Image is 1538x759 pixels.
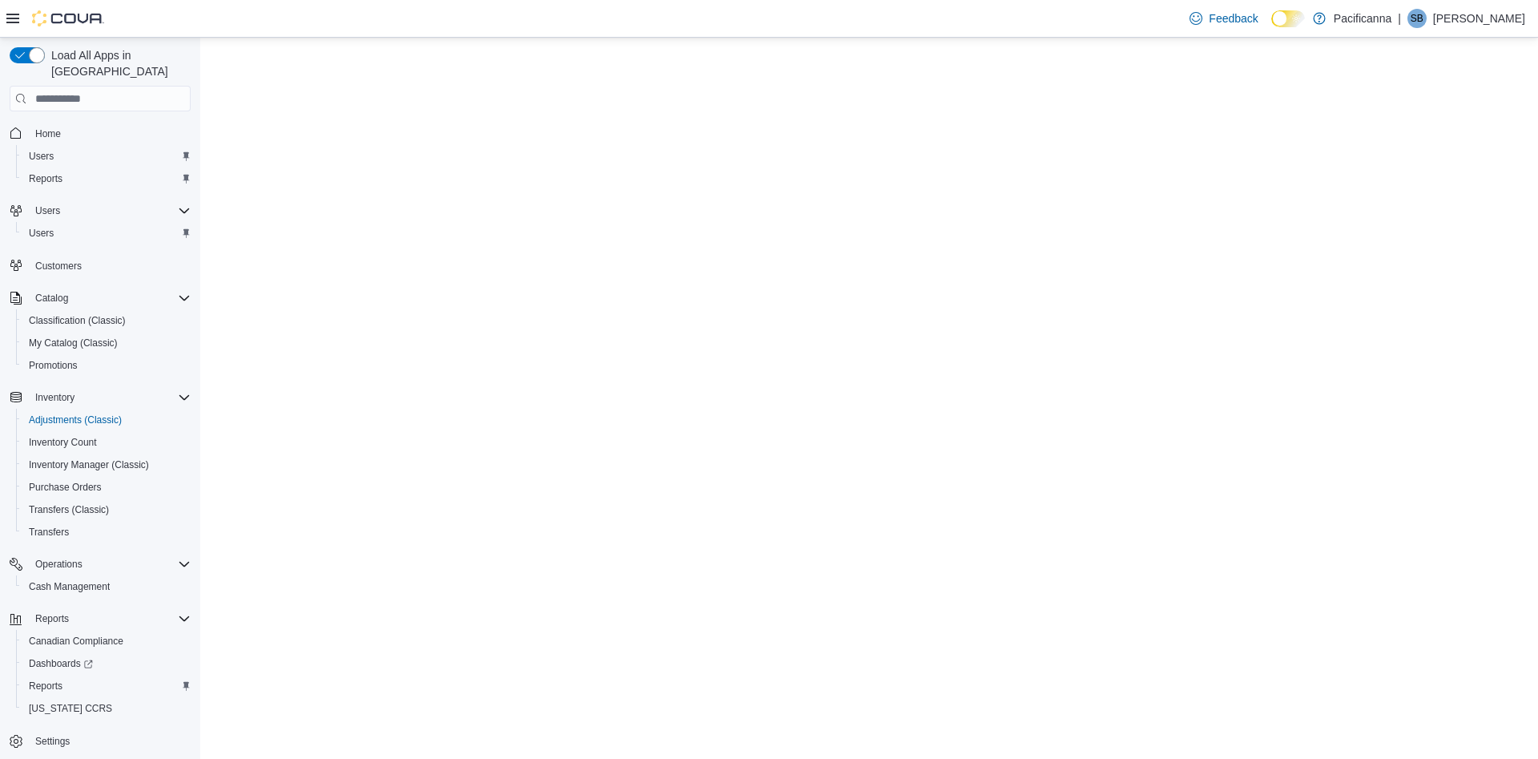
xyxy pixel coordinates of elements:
[16,145,197,168] button: Users
[22,523,191,542] span: Transfers
[29,227,54,240] span: Users
[22,699,191,718] span: Washington CCRS
[16,521,197,543] button: Transfers
[29,337,118,349] span: My Catalog (Classic)
[3,553,197,575] button: Operations
[16,575,197,598] button: Cash Management
[22,478,108,497] a: Purchase Orders
[29,526,69,539] span: Transfers
[22,577,191,596] span: Cash Management
[29,731,191,751] span: Settings
[16,675,197,697] button: Reports
[29,289,74,308] button: Catalog
[3,608,197,630] button: Reports
[1271,10,1305,27] input: Dark Mode
[29,609,75,628] button: Reports
[29,150,54,163] span: Users
[29,172,62,185] span: Reports
[16,652,197,675] a: Dashboards
[3,121,197,144] button: Home
[16,499,197,521] button: Transfers (Classic)
[22,654,191,673] span: Dashboards
[16,454,197,476] button: Inventory Manager (Classic)
[35,260,82,273] span: Customers
[22,147,191,166] span: Users
[1407,9,1427,28] div: Sandra Boyd
[29,555,191,574] span: Operations
[16,222,197,244] button: Users
[16,476,197,499] button: Purchase Orders
[29,732,76,751] a: Settings
[22,169,191,188] span: Reports
[16,431,197,454] button: Inventory Count
[29,388,191,407] span: Inventory
[1398,9,1401,28] p: |
[32,10,104,26] img: Cova
[1334,9,1391,28] p: Pacificanna
[29,201,66,220] button: Users
[35,204,60,217] span: Users
[22,356,191,375] span: Promotions
[16,630,197,652] button: Canadian Compliance
[22,455,191,474] span: Inventory Manager (Classic)
[3,254,197,277] button: Customers
[16,168,197,190] button: Reports
[3,729,197,753] button: Settings
[16,409,197,431] button: Adjustments (Classic)
[29,555,89,574] button: Operations
[29,481,102,494] span: Purchase Orders
[1209,10,1258,26] span: Feedback
[29,609,191,628] span: Reports
[22,311,191,330] span: Classification (Classic)
[29,635,123,648] span: Canadian Compliance
[22,500,191,519] span: Transfers (Classic)
[29,388,81,407] button: Inventory
[22,500,115,519] a: Transfers (Classic)
[22,632,130,651] a: Canadian Compliance
[35,735,70,748] span: Settings
[22,699,119,718] a: [US_STATE] CCRS
[22,523,75,542] a: Transfers
[29,314,126,327] span: Classification (Classic)
[3,287,197,309] button: Catalog
[29,414,122,426] span: Adjustments (Classic)
[29,503,109,516] span: Transfers (Classic)
[22,311,132,330] a: Classification (Classic)
[29,680,62,692] span: Reports
[22,224,191,243] span: Users
[29,124,67,143] a: Home
[29,359,78,372] span: Promotions
[22,410,128,430] a: Adjustments (Classic)
[16,309,197,332] button: Classification (Classic)
[35,127,61,140] span: Home
[29,580,110,593] span: Cash Management
[29,256,88,276] a: Customers
[16,354,197,377] button: Promotions
[29,436,97,449] span: Inventory Count
[29,123,191,143] span: Home
[1183,2,1264,34] a: Feedback
[22,455,155,474] a: Inventory Manager (Classic)
[3,200,197,222] button: Users
[29,201,191,220] span: Users
[29,256,191,276] span: Customers
[22,676,191,696] span: Reports
[22,478,191,497] span: Purchase Orders
[29,702,112,715] span: [US_STATE] CCRS
[1433,9,1525,28] p: [PERSON_NAME]
[29,657,93,670] span: Dashboards
[35,612,69,625] span: Reports
[45,47,191,79] span: Load All Apps in [GEOGRAPHIC_DATA]
[22,410,191,430] span: Adjustments (Classic)
[22,433,191,452] span: Inventory Count
[22,169,69,188] a: Reports
[1411,9,1423,28] span: SB
[22,224,60,243] a: Users
[22,433,103,452] a: Inventory Count
[22,356,84,375] a: Promotions
[22,333,191,353] span: My Catalog (Classic)
[22,676,69,696] a: Reports
[29,289,191,308] span: Catalog
[16,697,197,720] button: [US_STATE] CCRS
